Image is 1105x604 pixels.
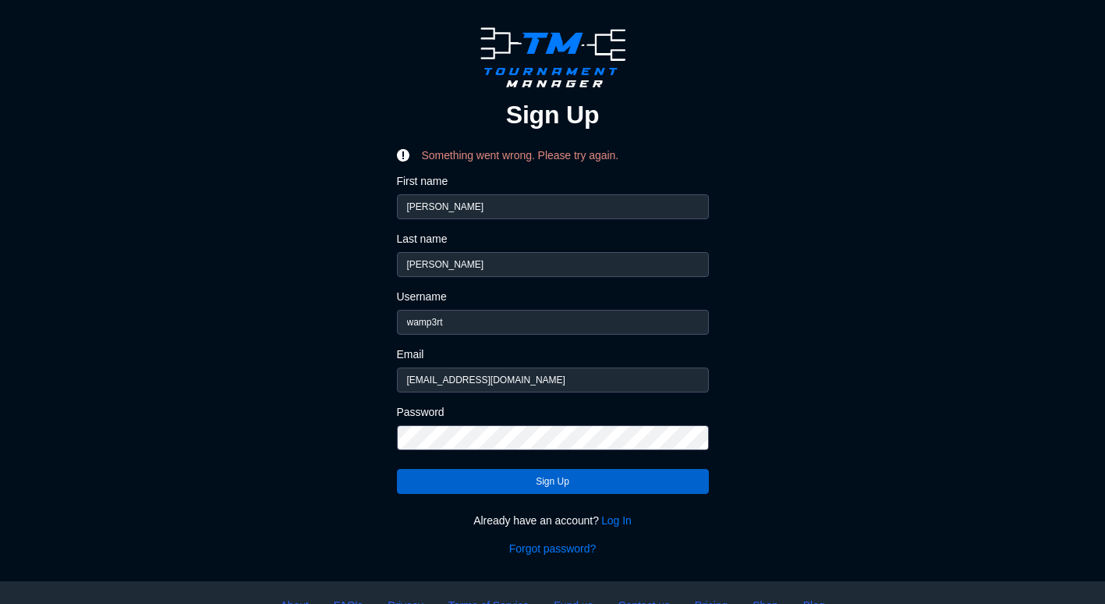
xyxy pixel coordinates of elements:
[509,541,596,556] a: Forgot password?
[397,194,709,219] input: first name
[473,513,599,528] span: Already have an account?
[397,174,709,188] label: First name
[397,347,709,361] label: Email
[397,469,709,494] button: Sign Up
[397,290,709,304] label: Username
[601,513,632,528] a: Log In
[397,368,709,393] input: email
[397,310,709,335] input: username
[397,252,709,277] input: last name
[422,150,619,161] span: Something went wrong. Please try again.
[397,232,709,246] label: Last name
[506,99,599,130] h2: Sign Up
[397,405,709,419] label: Password
[472,22,634,93] img: logo.ffa97a18e3bf2c7d.png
